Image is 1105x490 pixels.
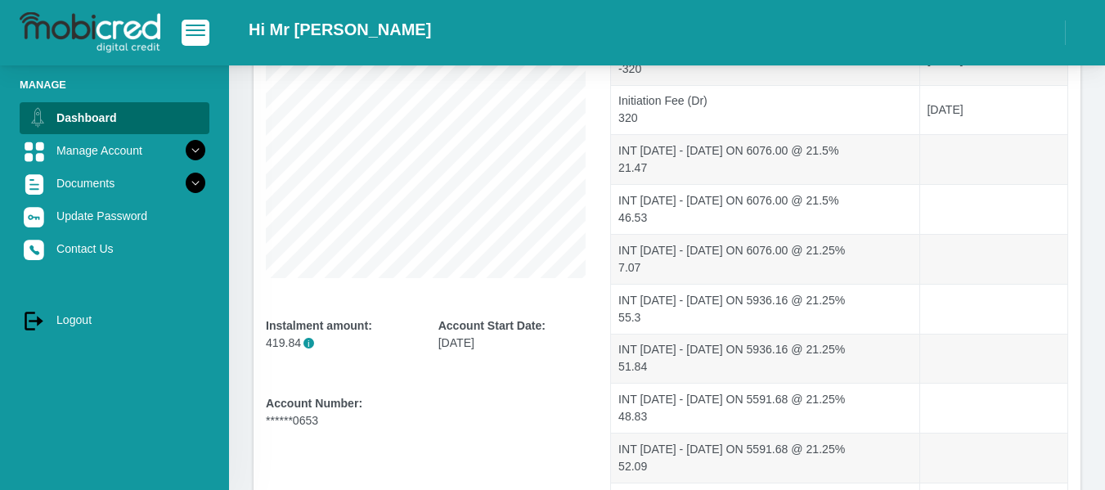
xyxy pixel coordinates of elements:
img: logo-mobicred.svg [20,12,160,53]
td: INT [DATE] - [DATE] ON 6076.00 @ 21.5% 21.47 [611,134,919,184]
p: 419.84 [266,335,414,352]
b: Account Start Date: [438,319,546,332]
a: Manage Account [20,135,209,166]
a: Dashboard [20,102,209,133]
td: INT [DATE] - [DATE] ON 5591.68 @ 21.25% 52.09 [611,433,919,483]
b: Account Number: [266,397,362,410]
div: [DATE] [438,317,586,352]
td: [DATE] [920,85,1067,135]
td: INT [DATE] - [DATE] ON 5936.16 @ 21.25% 55.3 [611,284,919,334]
a: Contact Us [20,233,209,264]
span: i [303,338,314,348]
a: Logout [20,304,209,335]
a: Documents [20,168,209,199]
h2: Hi Mr [PERSON_NAME] [249,20,431,39]
td: INT [DATE] - [DATE] ON 6076.00 @ 21.25% 7.07 [611,234,919,284]
td: Initiation Fee (Dr) 320 [611,85,919,135]
a: Update Password [20,200,209,232]
li: Manage [20,77,209,92]
td: INT [DATE] - [DATE] ON 5936.16 @ 21.25% 51.84 [611,334,919,384]
td: INT [DATE] - [DATE] ON 6076.00 @ 21.5% 46.53 [611,184,919,234]
td: INT [DATE] - [DATE] ON 5591.68 @ 21.25% 48.83 [611,383,919,433]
